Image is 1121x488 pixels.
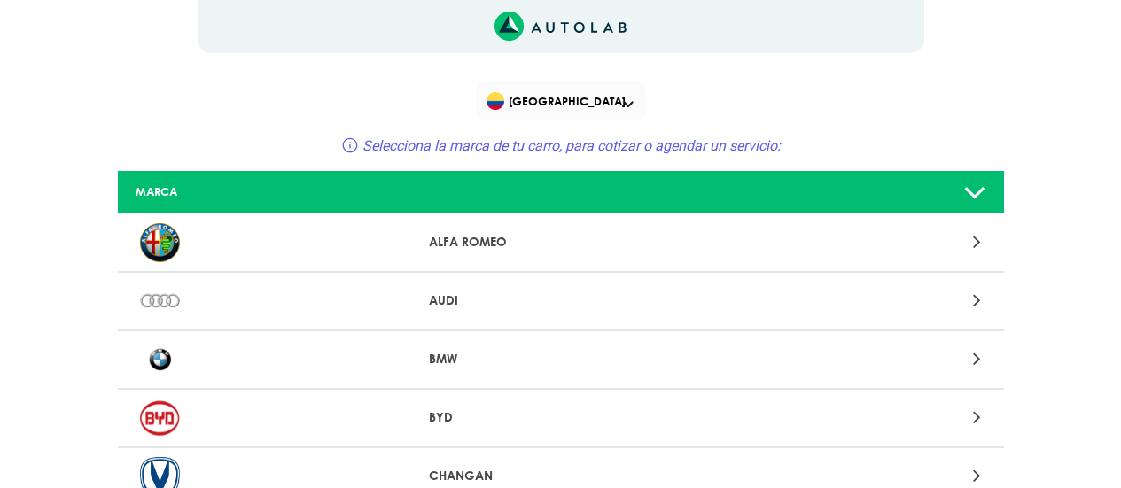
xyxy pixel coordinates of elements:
[487,89,638,113] span: [GEOGRAPHIC_DATA]
[429,408,692,427] p: BYD
[140,340,180,379] img: BMW
[429,350,692,368] p: BMW
[140,223,180,262] img: ALFA ROMEO
[429,291,692,310] p: AUDI
[476,81,646,120] div: Flag of COLOMBIA[GEOGRAPHIC_DATA]
[494,17,627,34] a: Link al sitio de autolab
[487,92,504,110] img: Flag of COLOMBIA
[140,399,180,438] img: BYD
[140,282,180,321] img: AUDI
[429,467,692,485] p: CHANGAN
[429,233,692,252] p: ALFA ROMEO
[118,171,1004,214] a: MARCA
[122,183,415,200] div: MARCA
[362,137,781,154] span: Selecciona la marca de tu carro, para cotizar o agendar un servicio:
